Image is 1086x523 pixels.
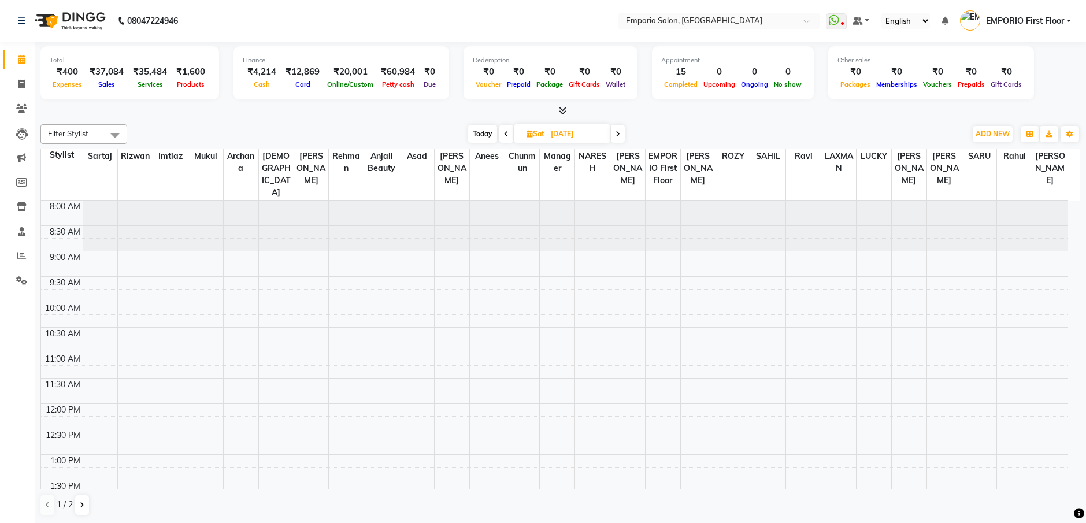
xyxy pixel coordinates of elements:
[43,353,83,365] div: 11:00 AM
[135,80,166,88] span: Services
[376,65,420,79] div: ₹60,984
[504,80,533,88] span: Prepaid
[57,499,73,511] span: 1 / 2
[468,125,497,143] span: Today
[837,65,873,79] div: ₹0
[43,429,83,442] div: 12:30 PM
[473,55,628,65] div: Redemption
[47,251,83,264] div: 9:00 AM
[986,15,1064,27] span: EMPORIO First Floor
[547,125,605,143] input: 2025-08-30
[786,149,821,164] span: ravi
[399,149,434,164] span: Asad
[603,65,628,79] div: ₹0
[174,80,207,88] span: Products
[127,5,178,37] b: 08047224946
[251,80,273,88] span: Cash
[329,149,364,176] span: Rehman
[118,149,153,164] span: Rizwan
[50,80,85,88] span: Expenses
[259,149,294,200] span: [DEMOGRAPHIC_DATA]
[505,149,540,176] span: chunmun
[738,65,771,79] div: 0
[224,149,258,176] span: Archana
[364,149,399,176] span: Anjali beauty
[661,80,700,88] span: Completed
[920,65,955,79] div: ₹0
[50,55,210,65] div: Total
[976,129,1010,138] span: ADD NEW
[837,55,1025,65] div: Other sales
[43,302,83,314] div: 10:00 AM
[566,80,603,88] span: Gift Cards
[646,149,680,188] span: EMPORIO First Floor
[47,277,83,289] div: 9:30 AM
[955,80,988,88] span: Prepaids
[43,404,83,416] div: 12:00 PM
[892,149,926,188] span: [PERSON_NAME]
[700,65,738,79] div: 0
[47,201,83,213] div: 8:00 AM
[771,80,805,88] span: No show
[973,126,1013,142] button: ADD NEW
[473,80,504,88] span: Voucher
[988,80,1025,88] span: Gift Cards
[48,455,83,467] div: 1:00 PM
[955,65,988,79] div: ₹0
[473,65,504,79] div: ₹0
[988,65,1025,79] div: ₹0
[661,65,700,79] div: 15
[837,80,873,88] span: Packages
[997,149,1032,164] span: Rahul
[960,10,980,31] img: EMPORIO First Floor
[153,149,188,164] span: Imtiaz
[610,149,645,188] span: [PERSON_NAME]
[172,65,210,79] div: ₹1,600
[294,149,329,188] span: [PERSON_NAME]
[738,80,771,88] span: Ongoing
[421,80,439,88] span: Due
[873,80,920,88] span: Memberships
[716,149,751,164] span: ROZY
[857,149,891,164] span: LUCKY
[821,149,856,176] span: LAXMAN
[533,65,566,79] div: ₹0
[188,149,223,164] span: Mukul
[533,80,566,88] span: Package
[83,149,118,164] span: Sartaj
[85,65,128,79] div: ₹37,084
[661,55,805,65] div: Appointment
[771,65,805,79] div: 0
[575,149,610,176] span: NARESH
[43,328,83,340] div: 10:30 AM
[524,129,547,138] span: Sat
[566,65,603,79] div: ₹0
[95,80,118,88] span: Sales
[47,226,83,238] div: 8:30 AM
[243,65,281,79] div: ₹4,214
[379,80,417,88] span: Petty cash
[962,149,997,164] span: SARU
[29,5,109,37] img: logo
[681,149,716,188] span: [PERSON_NAME]
[603,80,628,88] span: Wallet
[43,379,83,391] div: 11:30 AM
[420,65,440,79] div: ₹0
[292,80,313,88] span: Card
[281,65,324,79] div: ₹12,869
[700,80,738,88] span: Upcoming
[873,65,920,79] div: ₹0
[504,65,533,79] div: ₹0
[41,149,83,161] div: Stylist
[927,149,962,188] span: [PERSON_NAME]
[48,480,83,492] div: 1:30 PM
[470,149,505,164] span: Anees
[128,65,172,79] div: ₹35,484
[324,80,376,88] span: Online/Custom
[540,149,574,176] span: Manager
[324,65,376,79] div: ₹20,001
[920,80,955,88] span: Vouchers
[48,129,88,138] span: Filter Stylist
[1032,149,1068,188] span: [PERSON_NAME]
[751,149,786,164] span: SAHIL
